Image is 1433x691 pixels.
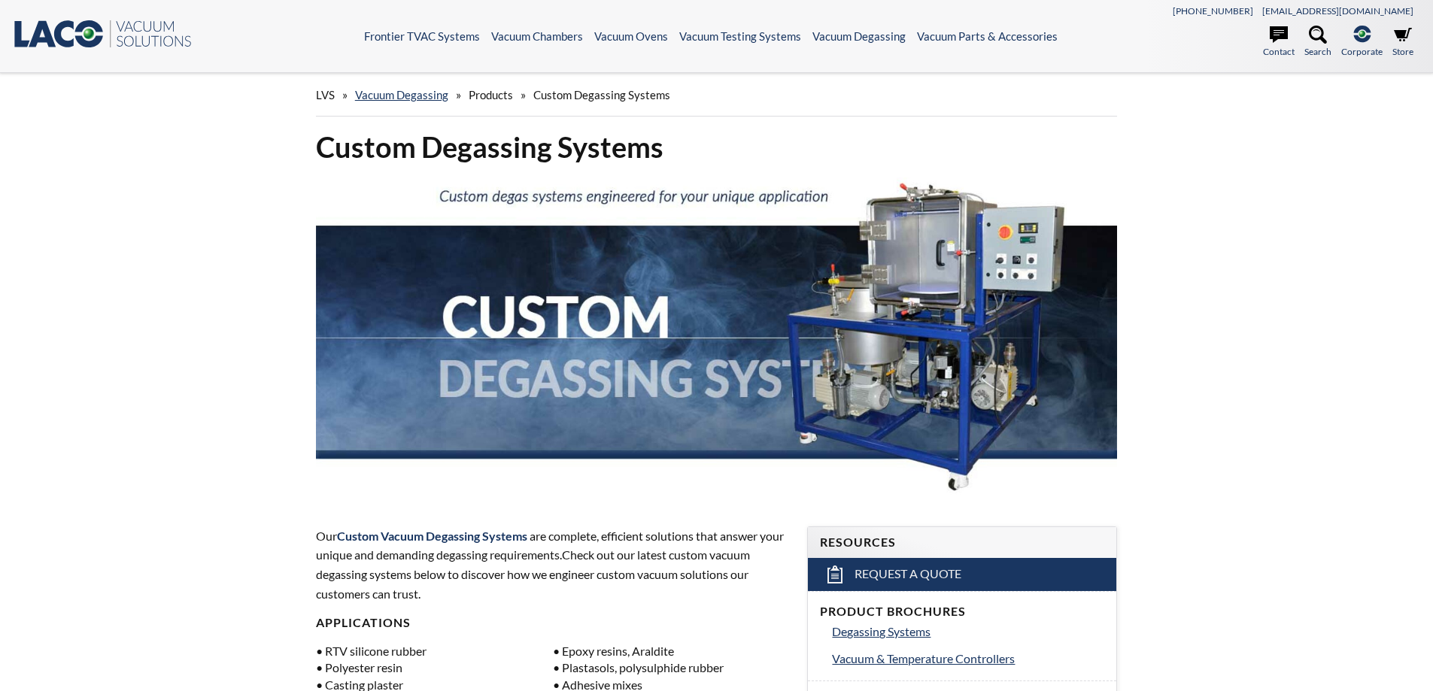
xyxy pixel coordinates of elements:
div: » » » [316,74,1118,117]
p: Our are complete, efficient solutions that answer your unique and demanding degassing requirements. [316,526,790,603]
a: Vacuum Degassing [355,88,448,102]
h4: Product Brochures [820,604,1104,620]
span: Products [469,88,513,102]
a: [PHONE_NUMBER] [1173,5,1253,17]
a: Frontier TVAC Systems [364,29,480,43]
span: Corporate [1341,44,1383,59]
h4: Applications [316,615,790,631]
a: Contact [1263,26,1295,59]
a: Vacuum Ovens [594,29,668,43]
span: LVS [316,88,335,102]
span: Vacuum & Temperature Controllers [832,651,1015,665]
span: Custom Degassing Systems [533,88,670,102]
span: Check out our latest custom vacuum degassing systems below to discover how we engineer custom vac... [316,547,750,600]
a: Vacuum Degassing [812,29,906,43]
strong: Custom Vacuum Degassing Systems [337,529,527,543]
a: Vacuum Testing Systems [679,29,801,43]
a: [EMAIL_ADDRESS][DOMAIN_NAME] [1262,5,1413,17]
a: Request a Quote [808,558,1116,591]
a: Vacuum & Temperature Controllers [832,649,1104,668]
a: Search [1304,26,1331,59]
h4: Resources [820,535,1104,550]
img: Header showing degassing system [316,177,1118,498]
span: Degassing Systems [832,624,931,638]
a: Store [1392,26,1413,59]
a: Vacuum Chambers [491,29,583,43]
h1: Custom Degassing Systems [316,129,1118,165]
span: Request a Quote [855,566,961,582]
a: Degassing Systems [832,622,1104,641]
a: Vacuum Parts & Accessories [917,29,1058,43]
